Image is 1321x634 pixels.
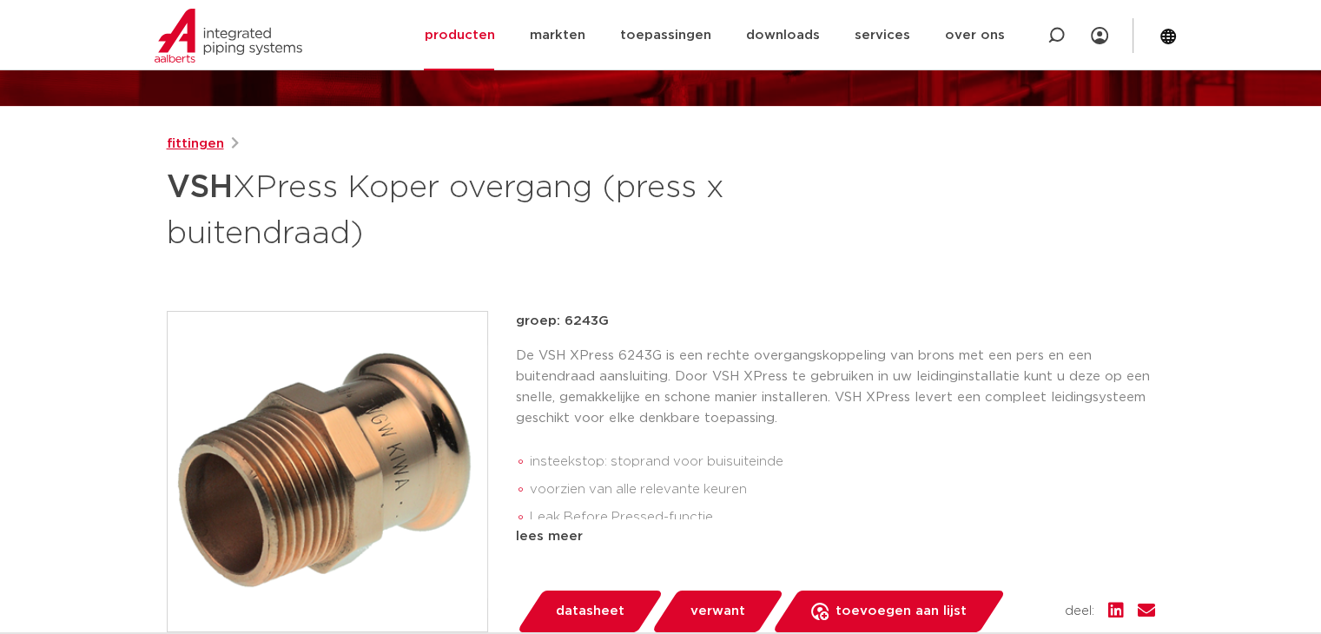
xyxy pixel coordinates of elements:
a: datasheet [516,591,664,632]
span: verwant [690,598,745,625]
h1: XPress Koper overgang (press x buitendraad) [167,162,819,255]
p: groep: 6243G [516,311,1155,332]
div: lees meer [516,526,1155,547]
img: Product Image for VSH XPress Koper overgang (press x buitendraad) [168,312,487,631]
li: voorzien van alle relevante keuren [530,476,1155,504]
span: toevoegen aan lijst [836,598,967,625]
span: deel: [1065,601,1094,622]
a: fittingen [167,134,224,155]
strong: VSH [167,172,233,203]
li: Leak Before Pressed-functie [530,504,1155,532]
a: verwant [651,591,784,632]
span: datasheet [556,598,624,625]
p: De VSH XPress 6243G is een rechte overgangskoppeling van brons met een pers en een buitendraad aa... [516,346,1155,429]
li: insteekstop: stoprand voor buisuiteinde [530,448,1155,476]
